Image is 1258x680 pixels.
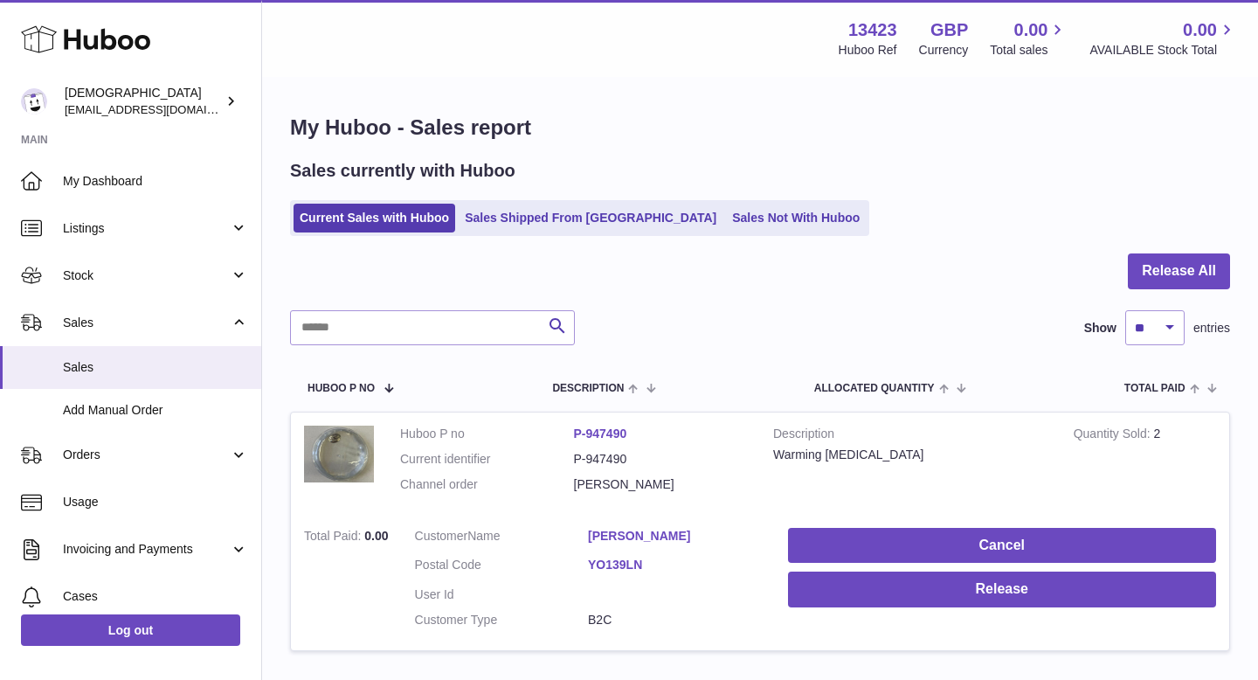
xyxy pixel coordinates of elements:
[1074,427,1154,445] strong: Quantity Sold
[415,529,468,543] span: Customer
[21,614,240,646] a: Log out
[63,447,230,463] span: Orders
[415,557,589,578] dt: Postal Code
[63,541,230,558] span: Invoicing and Payments
[400,476,574,493] dt: Channel order
[290,114,1230,142] h1: My Huboo - Sales report
[588,557,762,573] a: YO139LN
[1193,320,1230,337] span: entries
[304,426,374,482] img: 1707605143.png
[63,494,248,510] span: Usage
[63,588,248,605] span: Cases
[773,447,1047,463] div: Warming [MEDICAL_DATA]
[308,383,375,394] span: Huboo P no
[63,220,230,237] span: Listings
[552,383,624,394] span: Description
[990,42,1068,59] span: Total sales
[1061,413,1229,515] td: 2
[459,204,722,232] a: Sales Shipped From [GEOGRAPHIC_DATA]
[290,159,515,183] h2: Sales currently with Huboo
[990,18,1068,59] a: 0.00 Total sales
[788,528,1216,564] button: Cancel
[415,586,589,603] dt: User Id
[814,383,935,394] span: ALLOCATED Quantity
[848,18,897,42] strong: 13423
[1183,18,1217,42] span: 0.00
[304,529,364,547] strong: Total Paid
[839,42,897,59] div: Huboo Ref
[788,572,1216,607] button: Release
[930,18,968,42] strong: GBP
[400,426,574,442] dt: Huboo P no
[588,528,762,545] a: [PERSON_NAME]
[1014,18,1048,42] span: 0.00
[400,451,574,468] dt: Current identifier
[919,42,969,59] div: Currency
[65,85,222,118] div: [DEMOGRAPHIC_DATA]
[63,359,248,376] span: Sales
[1084,320,1116,337] label: Show
[1128,253,1230,289] button: Release All
[574,476,748,493] dd: [PERSON_NAME]
[294,204,455,232] a: Current Sales with Huboo
[1089,18,1237,59] a: 0.00 AVAILABLE Stock Total
[588,612,762,628] dd: B2C
[65,102,257,116] span: [EMAIL_ADDRESS][DOMAIN_NAME]
[1124,383,1185,394] span: Total paid
[773,426,1047,447] strong: Description
[726,204,866,232] a: Sales Not With Huboo
[63,315,230,331] span: Sales
[574,427,627,441] a: P-947490
[574,451,748,468] dd: P-947490
[364,529,388,543] span: 0.00
[1089,42,1237,59] span: AVAILABLE Stock Total
[63,267,230,284] span: Stock
[63,402,248,419] span: Add Manual Order
[21,88,47,114] img: olgazyuz@outlook.com
[63,173,248,190] span: My Dashboard
[415,612,589,628] dt: Customer Type
[415,528,589,549] dt: Name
